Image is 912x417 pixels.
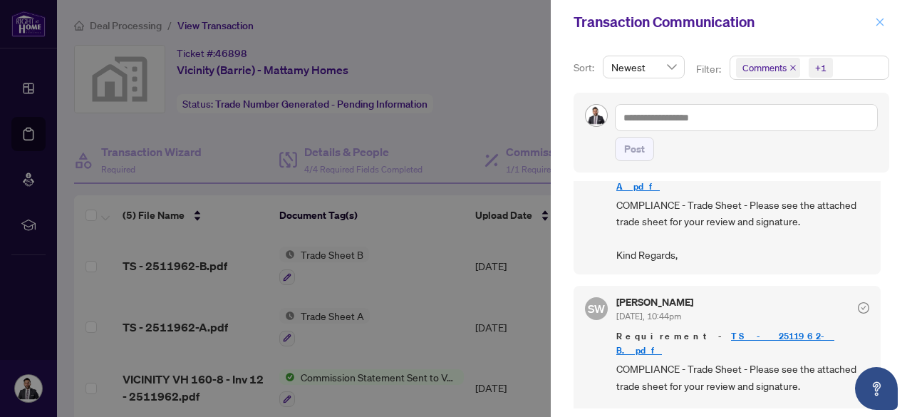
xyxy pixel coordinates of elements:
span: Requirement - [616,329,869,358]
span: check-circle [858,302,869,314]
img: Profile Icon [586,105,607,126]
button: Open asap [855,367,898,410]
span: close [789,64,797,71]
span: close [875,17,885,27]
div: +1 [815,61,826,75]
span: SW [588,300,606,318]
span: Comments [742,61,787,75]
span: Comments [736,58,800,78]
div: Transaction Communication [574,11,871,33]
p: Filter: [696,61,723,77]
span: [DATE], 10:44pm [616,311,681,321]
p: Sort: [574,60,597,76]
a: TS - 2511962-A.pdf [616,166,834,192]
span: Newest [611,56,676,78]
span: COMPLIANCE - Trade Sheet - Please see the attached trade sheet for your review and signature. Kin... [616,197,869,264]
button: Post [615,137,654,161]
h5: [PERSON_NAME] [616,297,693,307]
